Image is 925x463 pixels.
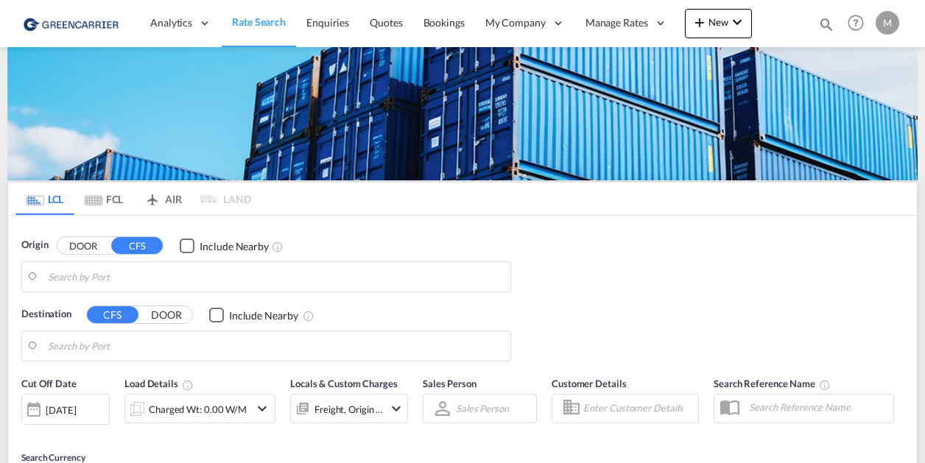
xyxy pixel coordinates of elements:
md-checkbox: Checkbox No Ink [180,238,269,253]
md-icon: Your search will be saved by the below given name [819,379,831,391]
md-tab-item: AIR [133,183,192,215]
div: Freight Origin Destinationicon-chevron-down [290,394,408,423]
md-select: Sales Person [454,397,510,419]
md-icon: icon-chevron-down [728,13,746,31]
md-icon: Chargeable Weight [182,379,194,391]
div: [DATE] [46,403,76,417]
md-icon: icon-plus 400-fg [691,13,708,31]
span: Locals & Custom Charges [290,378,398,389]
md-pagination-wrapper: Use the left and right arrow keys to navigate between tabs [15,183,251,215]
span: Load Details [124,378,194,389]
div: M [876,11,899,35]
div: Freight Origin Destination [314,399,384,420]
div: icon-magnify [818,16,834,38]
md-tab-item: LCL [15,183,74,215]
input: Search Reference Name [742,396,893,418]
span: My Company [485,15,546,30]
img: 757bc1808afe11efb73cddab9739634b.png [22,7,122,40]
span: Cut Off Date [21,378,77,389]
input: Enter Customer Details [583,397,694,420]
span: Customer Details [552,378,626,389]
img: GreenCarrierFCL_LCL.png [7,47,918,180]
md-icon: icon-magnify [818,16,834,32]
span: New [691,16,746,28]
span: Rate Search [232,15,286,28]
span: Search Reference Name [714,378,831,389]
span: Manage Rates [585,15,648,30]
button: CFS [111,237,163,254]
div: Charged Wt: 0.00 W/M [149,399,247,420]
button: icon-plus 400-fgNewicon-chevron-down [685,9,752,38]
md-icon: icon-chevron-down [387,400,405,417]
md-datepicker: Select [21,423,32,443]
md-checkbox: Checkbox No Ink [209,307,298,322]
button: CFS [87,306,138,323]
span: Help [843,10,868,35]
md-tab-item: FCL [74,183,133,215]
md-icon: Unchecked: Ignores neighbouring ports when fetching rates.Checked : Includes neighbouring ports w... [272,241,284,252]
span: Destination [21,307,71,322]
span: Search Currency [21,452,85,463]
div: Charged Wt: 0.00 W/Micon-chevron-down [124,394,275,423]
span: Origin [21,238,48,252]
span: Analytics [150,15,192,30]
span: Quotes [370,16,402,29]
md-icon: icon-chevron-down [253,400,271,417]
div: Include Nearby [200,239,269,254]
input: Search by Port [48,335,503,357]
div: [DATE] [21,394,110,425]
input: Search by Port [48,266,503,288]
span: Bookings [423,16,465,29]
span: Sales Person [423,378,476,389]
button: DOOR [57,238,109,255]
md-icon: Unchecked: Ignores neighbouring ports when fetching rates.Checked : Includes neighbouring ports w... [303,310,314,322]
div: Include Nearby [229,308,298,323]
span: Enquiries [306,16,349,29]
md-icon: icon-airplane [144,191,161,202]
button: DOOR [141,307,192,324]
div: Help [843,10,876,37]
